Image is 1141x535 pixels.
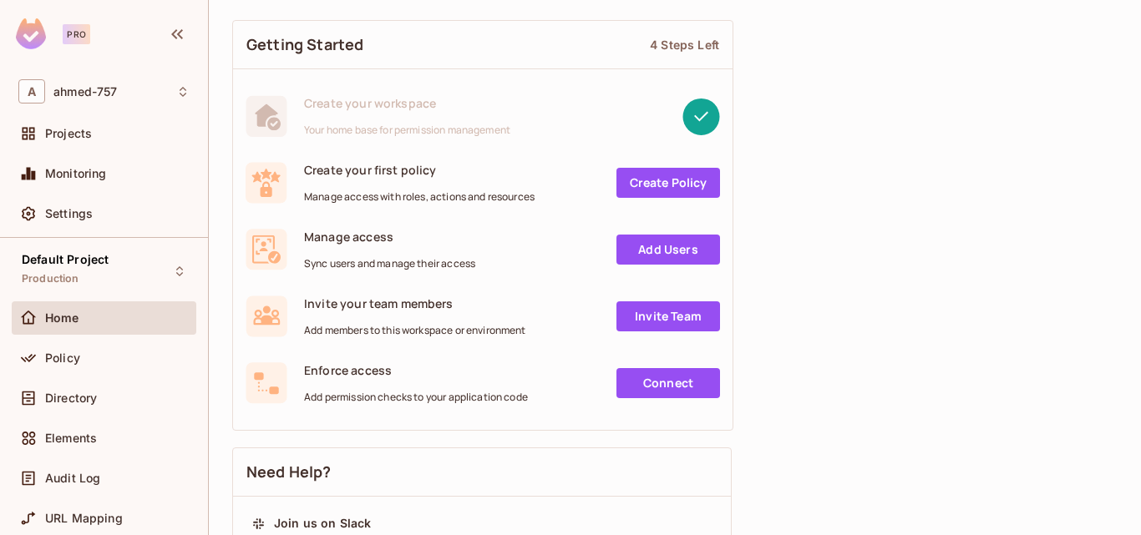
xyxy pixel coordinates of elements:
div: Join us on Slack [274,515,371,532]
span: Sync users and manage their access [304,257,475,270]
span: Elements [45,432,97,445]
span: URL Mapping [45,512,123,525]
span: Add members to this workspace or environment [304,324,526,337]
span: Invite your team members [304,295,526,311]
a: Create Policy [616,168,720,198]
img: SReyMgAAAABJRU5ErkJggg== [16,18,46,49]
div: Pro [63,24,90,44]
div: 4 Steps Left [650,37,719,53]
span: Home [45,311,79,325]
span: Manage access with roles, actions and resources [304,190,535,204]
span: Create your first policy [304,162,535,178]
span: Production [22,272,79,285]
span: Getting Started [246,34,363,55]
span: Monitoring [45,167,107,180]
span: Projects [45,127,92,140]
span: Create your workspace [304,95,510,111]
span: Enforce access [304,362,528,378]
span: Directory [45,391,97,405]
span: Settings [45,207,93,220]
a: Invite Team [616,301,720,331]
a: Connect [616,368,720,398]
span: Audit Log [45,472,100,485]
span: Manage access [304,229,475,245]
span: Need Help? [246,462,332,482]
span: Workspace: ahmed-757 [53,85,117,98]
span: Default Project [22,253,109,266]
span: Policy [45,351,80,365]
span: A [18,79,45,103]
a: Add Users [616,235,720,265]
span: Add permission checks to your application code [304,391,528,404]
span: Your home base for permission management [304,124,510,137]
